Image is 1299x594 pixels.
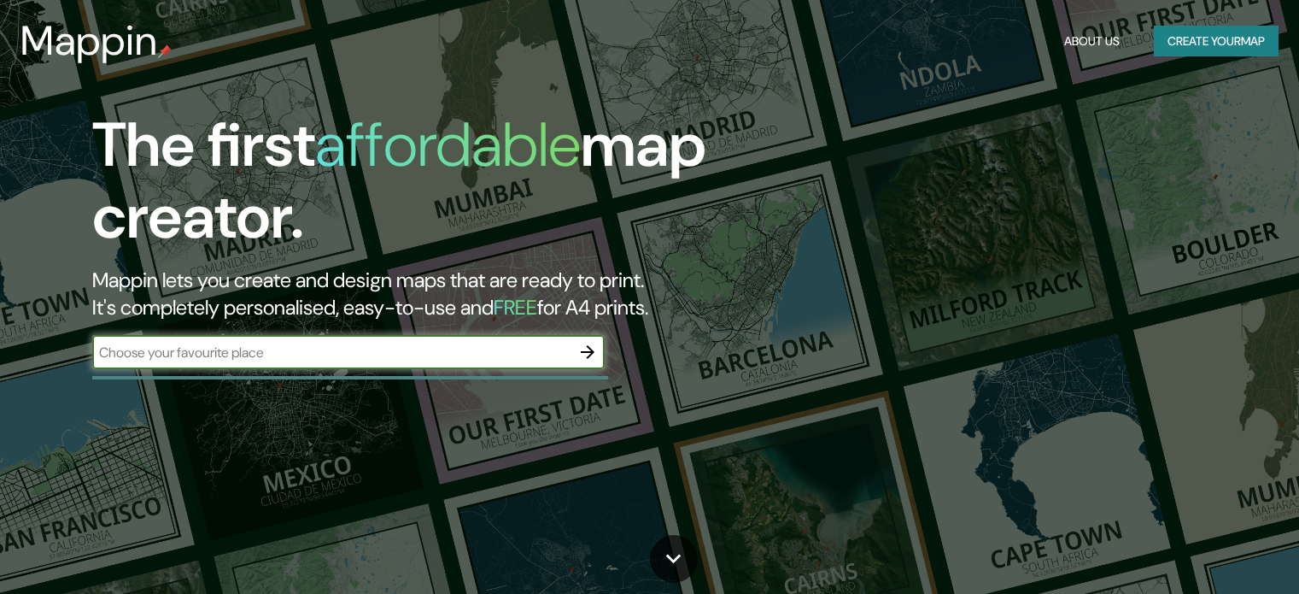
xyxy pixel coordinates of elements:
iframe: Help widget launcher [1147,527,1280,575]
img: mappin-pin [158,44,172,58]
button: Create yourmap [1154,26,1279,57]
h5: FREE [494,294,537,321]
h1: The first map creator. [92,109,742,267]
button: About Us [1057,26,1126,57]
h3: Mappin [20,17,158,65]
input: Choose your favourite place [92,343,571,362]
h2: Mappin lets you create and design maps that are ready to print. It's completely personalised, eas... [92,267,742,321]
h1: affordable [315,105,581,185]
